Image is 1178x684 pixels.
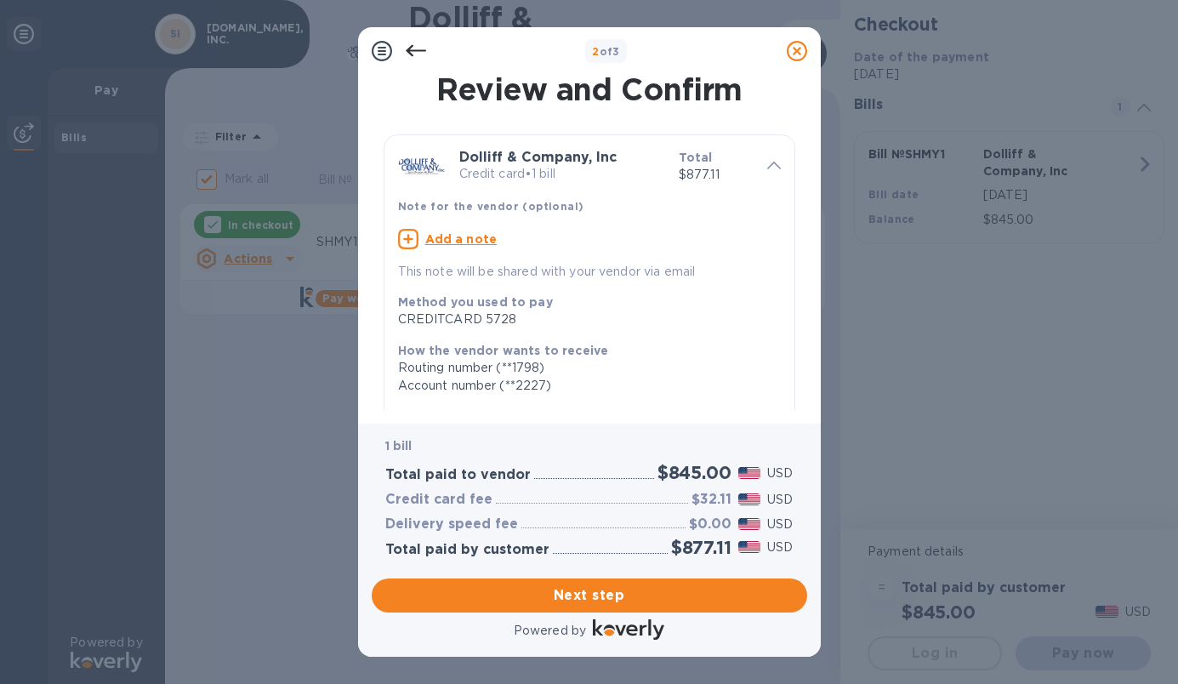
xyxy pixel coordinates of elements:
h3: $32.11 [691,492,731,508]
b: Note for the vendor (optional) [398,200,584,213]
p: This note will be shared with your vendor via email [398,263,781,281]
div: Account number (**2227) [398,377,767,395]
b: Payment date [398,410,489,424]
h3: Total paid by customer [385,542,549,558]
span: Next step [385,585,794,606]
p: USD [767,539,793,556]
b: of 3 [592,45,620,58]
p: USD [767,465,793,482]
div: CREDITCARD 5728 [398,311,767,328]
p: USD [767,516,793,533]
h2: $877.11 [671,537,731,558]
div: Routing number (**1798) [398,359,767,377]
p: $877.11 [679,166,754,184]
button: Next step [372,579,807,613]
div: Dolliff & Company, IncCredit card•1 billTotal$877.11Note for the vendor (optional)Add a noteThis ... [398,149,781,281]
h2: $845.00 [657,462,731,483]
b: Dolliff & Company, Inc [459,149,617,165]
h3: Credit card fee [385,492,492,508]
b: Total [679,151,713,164]
b: 1 bill [385,439,413,453]
b: How the vendor wants to receive [398,344,609,357]
h3: Delivery speed fee [385,516,518,533]
h3: Total paid to vendor [385,467,531,483]
b: Method you used to pay [398,295,553,309]
p: Credit card • 1 bill [459,165,665,183]
span: 2 [592,45,599,58]
p: Powered by [514,622,586,640]
img: USD [738,493,761,505]
p: USD [767,491,793,509]
img: USD [738,467,761,479]
img: Logo [593,619,664,640]
h1: Review and Confirm [380,71,799,107]
h3: $0.00 [689,516,731,533]
img: USD [738,541,761,553]
u: Add a note [425,232,498,246]
img: USD [738,518,761,530]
